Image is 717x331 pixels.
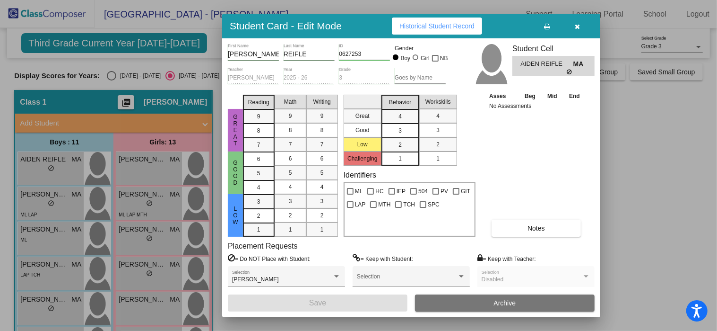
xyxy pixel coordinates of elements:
label: Identifiers [344,170,376,179]
span: 1 [398,154,402,163]
mat-label: Gender [395,44,446,53]
span: Save [309,299,326,307]
span: MA [573,59,587,69]
button: Save [228,295,407,312]
span: [PERSON_NAME] [232,276,279,283]
span: 3 [257,197,260,206]
span: 3 [320,197,324,206]
th: Beg [518,91,541,101]
span: SPC [428,199,440,210]
span: Writing [313,98,331,106]
span: GIT [461,186,470,197]
span: AIDEN REIFLE [520,59,573,69]
span: 4 [320,183,324,191]
span: 1 [320,225,324,234]
span: Math [284,98,297,106]
span: Workskills [425,98,451,106]
span: Archive [494,299,516,307]
span: 2 [398,141,402,149]
span: 2 [320,211,324,220]
span: 504 [418,186,428,197]
h3: Student Card - Edit Mode [230,20,342,32]
span: 5 [289,169,292,177]
h3: Student Cell [512,44,595,53]
span: NB [440,53,448,64]
label: Placement Requests [228,242,298,250]
span: 7 [289,140,292,149]
span: Notes [527,224,545,232]
span: 3 [289,197,292,206]
span: Good [231,160,240,186]
span: 7 [257,141,260,149]
span: Great [231,114,240,147]
label: = Do NOT Place with Student: [228,254,311,263]
button: Archive [415,295,595,312]
span: Low [231,206,240,225]
div: Boy [400,54,411,63]
input: Enter ID [339,51,390,58]
div: Girl [420,54,430,63]
label: = Keep with Teacher: [477,254,536,263]
span: 4 [436,112,440,120]
span: 8 [320,126,324,134]
span: 7 [320,140,324,149]
span: 8 [257,126,260,135]
th: Mid [542,91,563,101]
span: 4 [257,183,260,192]
span: 1 [289,225,292,234]
th: End [563,91,586,101]
span: 2 [257,212,260,220]
span: 6 [289,154,292,163]
span: 3 [436,126,440,134]
input: year [284,75,335,81]
span: 6 [320,154,324,163]
span: ML [355,186,363,197]
span: PV [441,186,448,197]
span: 3 [398,126,402,135]
input: teacher [228,75,279,81]
span: MTH [378,199,390,210]
td: No Assessments [487,101,586,111]
span: IEP [397,186,406,197]
span: HC [375,186,383,197]
input: grade [339,75,390,81]
button: Historical Student Record [392,18,482,35]
span: 5 [257,169,260,178]
span: TCH [403,199,415,210]
span: 9 [289,112,292,120]
span: Reading [248,98,269,107]
input: goes by name [395,75,446,81]
span: 9 [320,112,324,120]
span: 5 [320,169,324,177]
span: 9 [257,112,260,121]
span: 6 [257,155,260,163]
span: 4 [398,112,402,121]
button: Notes [492,220,581,237]
span: Historical Student Record [399,22,475,30]
span: Disabled [482,276,504,283]
th: Asses [487,91,518,101]
span: 1 [436,154,440,163]
label: = Keep with Student: [353,254,413,263]
span: LAP [355,199,366,210]
span: 1 [257,225,260,234]
span: 4 [289,183,292,191]
span: 8 [289,126,292,134]
span: 2 [289,211,292,220]
span: Behavior [389,98,411,107]
span: 2 [436,140,440,149]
